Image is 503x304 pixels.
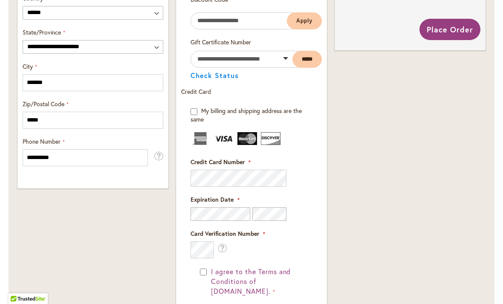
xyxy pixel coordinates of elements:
[296,17,312,24] span: Apply
[181,87,211,96] span: Credit Card
[23,137,61,145] span: Phone Number
[191,132,210,145] img: American Express
[191,38,251,46] span: Gift Certificate Number
[191,229,259,237] span: Card Verification Number
[427,24,473,35] span: Place Order
[214,132,234,145] img: Visa
[191,195,234,203] span: Expiration Date
[191,72,239,79] button: Check Status
[23,100,64,108] span: Zip/Postal Code
[23,62,33,70] span: City
[261,132,280,145] img: Discover
[211,267,291,295] span: I agree to the Terms and Conditions of [DOMAIN_NAME].
[237,132,257,145] img: MasterCard
[6,274,30,298] iframe: Launch Accessibility Center
[191,158,245,166] span: Credit Card Number
[287,12,322,29] button: Apply
[419,19,480,40] button: Place Order
[191,107,302,123] span: My billing and shipping address are the same
[23,28,61,36] span: State/Province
